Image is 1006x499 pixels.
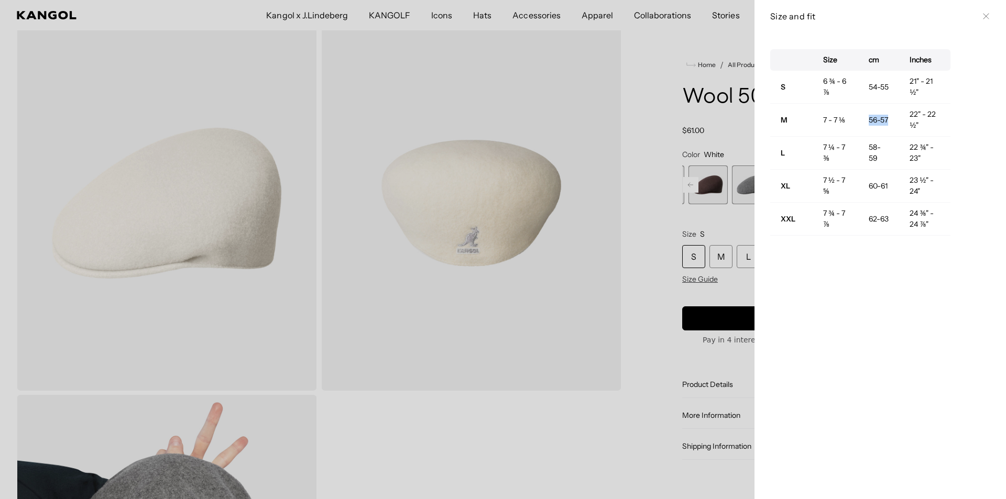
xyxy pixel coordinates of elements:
[770,10,978,22] h3: Size and fit
[899,137,950,170] td: 22 ¾" - 23"
[858,137,900,170] td: 58-59
[813,170,858,203] td: 7 ½ - 7 ⅝
[813,49,858,71] th: Size
[899,49,950,71] th: Inches
[858,71,900,104] td: 54-55
[781,181,790,191] strong: XL
[781,214,795,224] strong: XXL
[899,104,950,137] td: 22" - 22 ½"
[781,148,785,158] strong: L
[781,82,785,92] strong: S
[858,203,900,236] td: 62-63
[899,170,950,203] td: 23 ½" - 24"
[813,104,858,137] td: 7 - 7 ⅛
[813,203,858,236] td: 7 ¾ - 7 ⅞
[858,49,900,71] th: cm
[858,104,900,137] td: 56-57
[813,71,858,104] td: 6 ¾ - 6 ⅞
[858,170,900,203] td: 60-61
[781,115,788,125] strong: M
[899,71,950,104] td: 21" - 21 ½"
[899,203,950,236] td: 24 ⅜" - 24 ⅞"
[813,137,858,170] td: 7 ¼ - 7 ⅜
